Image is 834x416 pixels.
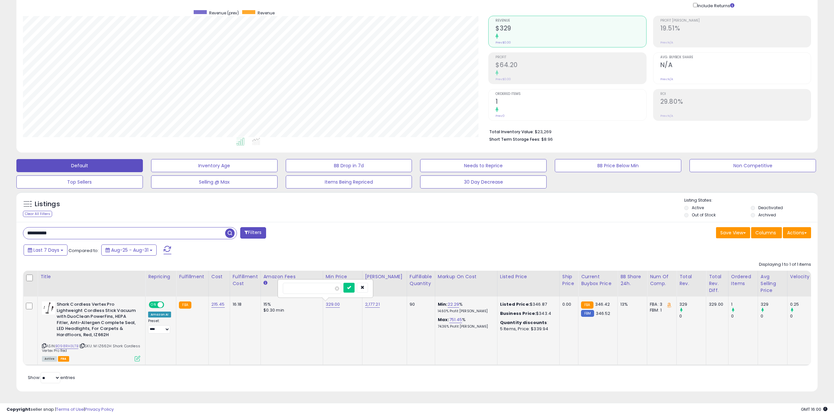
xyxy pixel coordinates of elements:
button: BB Price Below Min [555,159,681,172]
div: Repricing [148,273,173,280]
span: 346.52 [596,310,611,317]
div: Ship Price [562,273,575,287]
div: FBM: 1 [650,307,671,313]
button: Selling @ Max [151,175,278,189]
span: ON [149,302,158,308]
span: $8.96 [541,136,553,142]
span: Last 7 Days [33,247,59,253]
b: Short Term Storage Fees: [489,136,540,142]
span: 346.42 [595,301,610,307]
a: 329.00 [326,301,340,308]
div: Current Buybox Price [581,273,615,287]
div: Cost [211,273,227,280]
small: FBA [179,301,191,309]
span: All listings currently available for purchase on Amazon [42,356,57,362]
div: $343.4 [500,311,554,317]
button: Filters [240,227,266,239]
button: Save View [716,227,750,238]
div: 0 [731,313,758,319]
a: B098RH3LTB [55,343,78,349]
p: Listing States: [684,197,818,204]
span: Columns [755,229,776,236]
a: 751.45 [449,317,462,323]
small: Amazon Fees. [263,280,267,286]
div: 0 [761,313,787,319]
div: Include Returns [688,2,742,9]
h2: 19.51% [660,25,811,33]
h2: $329 [495,25,646,33]
label: Active [692,205,704,210]
div: Num of Comp. [650,273,674,287]
div: Displaying 1 to 1 of 1 items [759,262,811,268]
small: Prev: N/A [660,41,673,45]
div: 5 Items, Price: $339.94 [500,326,554,332]
div: Min Price [326,273,359,280]
button: Non Competitive [689,159,816,172]
div: Clear All Filters [23,211,52,217]
button: Inventory Age [151,159,278,172]
a: Privacy Policy [85,406,114,412]
div: Listed Price [500,273,557,280]
span: 2025-09-9 16:00 GMT [801,406,827,412]
small: Prev: N/A [660,114,673,118]
div: Fulfillable Quantity [410,273,432,287]
div: FBA: 3 [650,301,671,307]
div: % [438,301,492,314]
li: $23,269 [489,127,806,135]
a: Terms of Use [56,406,84,412]
div: 1 [731,301,758,307]
span: FBA [58,356,69,362]
div: Avg Selling Price [761,273,785,294]
b: Quantity discounts [500,319,547,326]
th: The percentage added to the cost of goods (COGS) that forms the calculator for Min & Max prices. [435,271,497,297]
div: 329 [761,301,787,307]
div: Fulfillment Cost [233,273,258,287]
strong: Copyright [7,406,30,412]
button: Items Being Repriced [286,175,412,189]
small: Prev: $0.00 [495,41,511,45]
small: Prev: 0 [495,114,505,118]
b: Listed Price: [500,301,530,307]
div: Ordered Items [731,273,755,287]
img: 31riGie8NwL._SL40_.jpg [42,301,55,315]
button: Last 7 Days [24,244,68,256]
a: 215.45 [211,301,225,308]
h2: 1 [495,98,646,107]
a: 22.29 [448,301,459,308]
div: Total Rev. [679,273,703,287]
button: Top Sellers [16,175,143,189]
div: Fulfillment [179,273,205,280]
div: 0 [679,313,706,319]
div: 16.18 [233,301,256,307]
b: Shark Cordless Vertex Pro Lightweight Cordless Stick Vacuum with DuoClean PowerFins, HEPA Fitler,... [57,301,136,339]
span: | SKU: M IZ662H Shark Cordless Vertex Pro Red [42,343,140,353]
button: Aug-25 - Aug-31 [101,244,157,256]
small: Prev: $0.00 [495,77,511,81]
h2: 29.80% [660,98,811,107]
div: 0 [790,313,817,319]
span: Profit [PERSON_NAME] [660,19,811,23]
div: 13% [620,301,642,307]
div: Amazon Fees [263,273,320,280]
div: seller snap | | [7,407,114,413]
div: Velocity [790,273,814,280]
h2: N/A [660,61,811,70]
div: 0.25 [790,301,817,307]
div: : [500,320,554,326]
div: 0.00 [562,301,573,307]
div: % [438,317,492,329]
button: Needs to Reprice [420,159,547,172]
div: Title [40,273,143,280]
div: 329.00 [709,301,723,307]
h5: Listings [35,200,60,209]
span: Aug-25 - Aug-31 [111,247,148,253]
span: ROI [660,92,811,96]
small: Prev: N/A [660,77,673,81]
button: BB Drop in 7d [286,159,412,172]
button: Default [16,159,143,172]
span: Show: entries [28,374,75,381]
label: Out of Stock [692,212,716,218]
div: Amazon AI [148,312,171,317]
p: 14.60% Profit [PERSON_NAME] [438,309,492,314]
span: Revenue [258,10,275,16]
